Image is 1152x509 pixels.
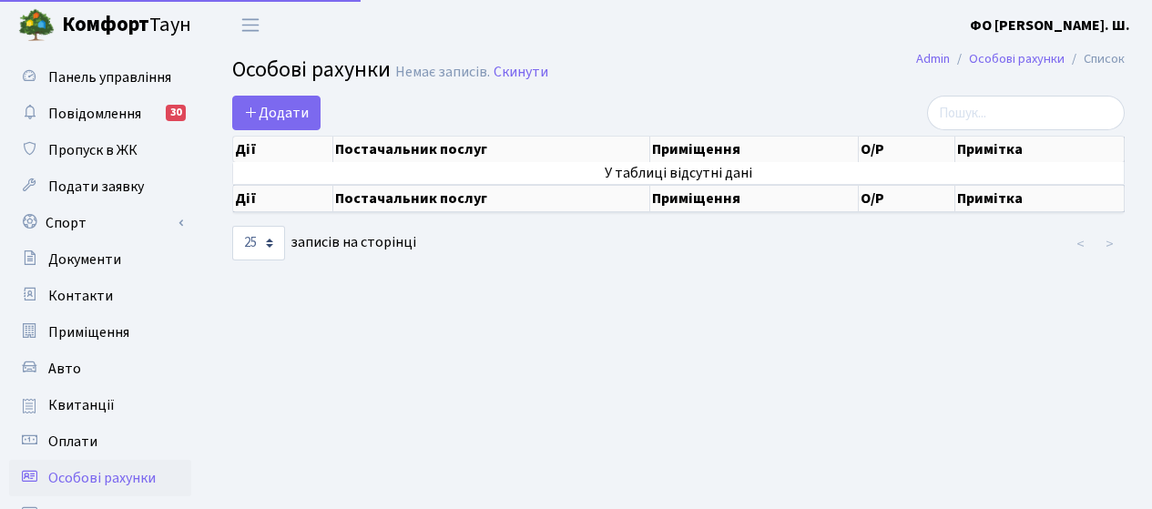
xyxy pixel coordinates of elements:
a: Авто [9,351,191,387]
th: Дії [233,185,333,212]
a: Особові рахунки [9,460,191,496]
li: Список [1065,49,1125,69]
a: Панель управління [9,59,191,96]
a: Приміщення [9,314,191,351]
div: Немає записів. [395,64,490,81]
span: Особові рахунки [232,54,391,86]
a: Документи [9,241,191,278]
nav: breadcrumb [889,40,1152,78]
a: Оплати [9,423,191,460]
span: Авто [48,359,81,379]
input: Пошук... [927,96,1125,130]
span: Повідомлення [48,104,141,124]
a: Додати [232,96,321,130]
img: logo.png [18,7,55,44]
th: Приміщення [650,185,859,212]
span: Подати заявку [48,177,144,197]
a: Пропуск в ЖК [9,132,191,168]
label: записів на сторінці [232,226,416,260]
th: О/Р [859,137,955,162]
b: Комфорт [62,10,149,39]
a: ФО [PERSON_NAME]. Ш. [970,15,1130,36]
a: Квитанції [9,387,191,423]
span: Документи [48,249,121,270]
span: Особові рахунки [48,468,156,488]
a: Контакти [9,278,191,314]
span: Панель управління [48,67,171,87]
span: Пропуск в ЖК [48,140,138,160]
span: Таун [62,10,191,41]
div: 30 [166,105,186,121]
span: Приміщення [48,322,129,342]
a: Подати заявку [9,168,191,205]
select: записів на сторінці [232,226,285,260]
span: Оплати [48,432,97,452]
a: Особові рахунки [969,49,1065,68]
th: Постачальник послуг [333,185,650,212]
span: Контакти [48,286,113,306]
span: Квитанції [48,395,115,415]
a: Admin [916,49,950,68]
th: Дії [233,137,333,162]
td: У таблиці відсутні дані [233,162,1125,184]
th: Примітка [955,185,1124,212]
span: Додати [244,103,309,123]
th: Примітка [955,137,1124,162]
a: Спорт [9,205,191,241]
th: О/Р [859,185,955,212]
a: Скинути [494,64,548,81]
th: Постачальник послуг [333,137,650,162]
button: Переключити навігацію [228,10,273,40]
a: Повідомлення30 [9,96,191,132]
th: Приміщення [650,137,859,162]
